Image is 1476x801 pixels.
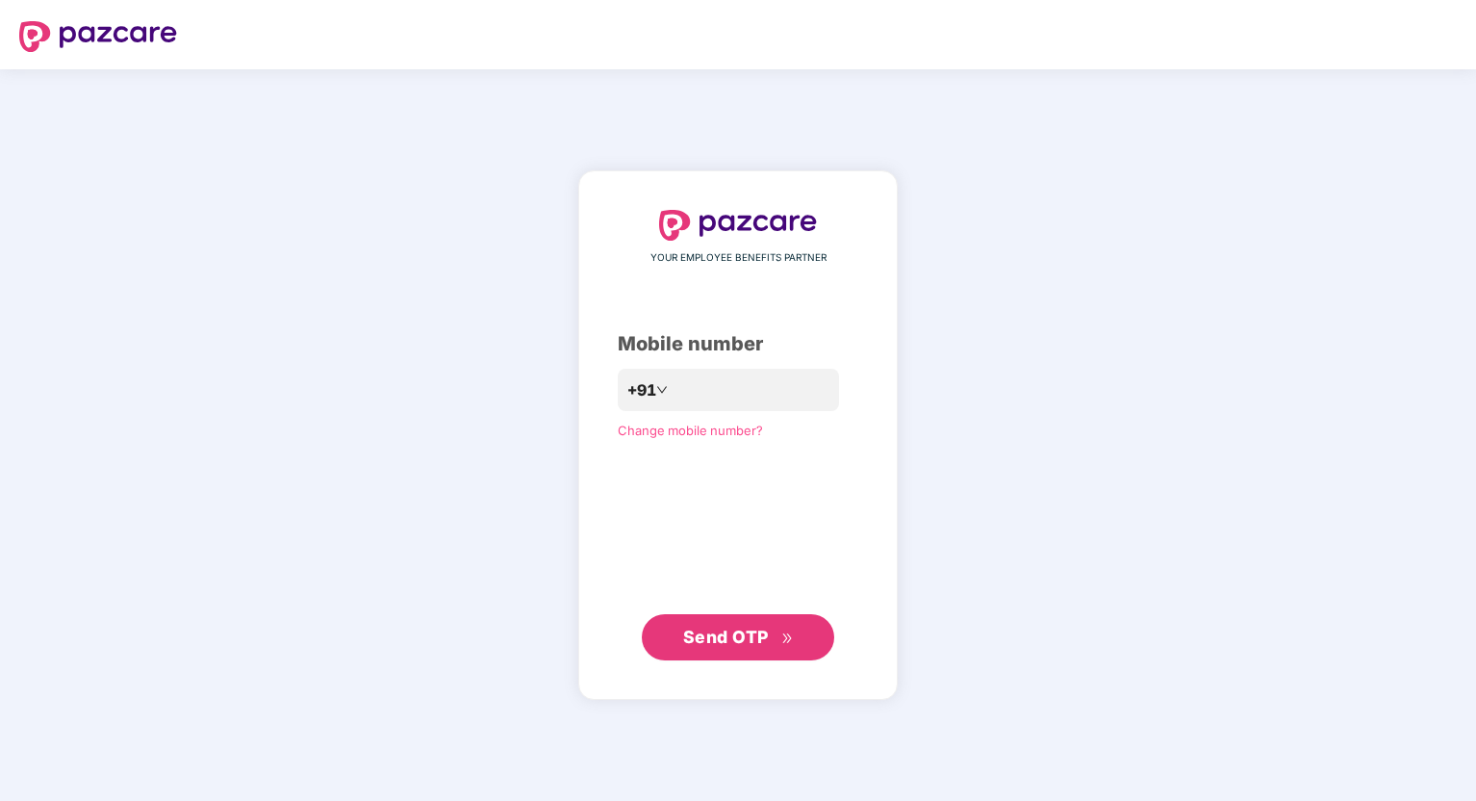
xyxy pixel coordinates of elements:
[656,384,668,396] span: down
[627,378,656,402] span: +91
[618,329,858,359] div: Mobile number
[683,627,769,647] span: Send OTP
[659,210,817,241] img: logo
[781,633,794,645] span: double-right
[618,423,763,438] a: Change mobile number?
[650,250,827,266] span: YOUR EMPLOYEE BENEFITS PARTNER
[19,21,177,52] img: logo
[642,614,834,660] button: Send OTPdouble-right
